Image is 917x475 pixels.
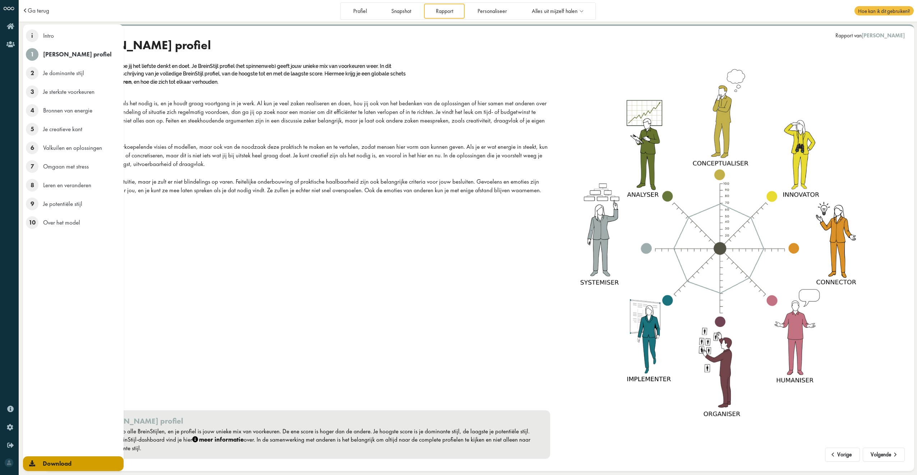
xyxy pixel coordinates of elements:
[60,177,550,195] div: Jij kunt vertrouwen op je intuïtie, maar je zult er niet blindelings op varen. Feitelijke onderbo...
[43,200,82,208] span: Je potentiële stijl
[835,32,905,39] div: Rapport van
[43,181,91,189] span: Leren en veranderen
[75,38,211,53] span: [PERSON_NAME] profiel
[192,435,244,443] strong: meer informatie
[568,68,872,429] img: 3589ea83
[862,32,905,39] span: [PERSON_NAME]
[23,456,124,471] a: Download
[532,8,577,14] span: Alles uit mijzelf halen
[28,8,49,14] a: Ga terug
[97,427,532,453] div: Je scoort op alle BreinStijlen, en je profiel is jouw unieke mix van voorkeuren. De ene score is ...
[854,6,913,15] span: Hoe kan ik dit gebruiken?
[341,4,378,18] a: Profiel
[43,88,95,96] span: Je sterkste voorkeuren
[825,448,860,462] button: Vorige
[43,125,82,133] span: Je creatieve kant
[97,416,532,426] h3: [PERSON_NAME] profiel
[43,106,92,114] span: Bronnen van energie
[26,29,38,42] span: i
[863,448,905,462] button: Volgende
[26,142,38,154] span: 6
[26,104,38,117] span: 4
[26,67,38,79] span: 2
[26,160,38,173] span: 7
[43,32,54,40] span: Intro
[60,99,550,133] div: Je kunt heel praktisch zijn als het nodig is, en je houdt graag voortgang in je werk. Al kun je v...
[380,4,423,18] a: Snapshot
[43,144,102,152] span: Valkuilen en oplossingen
[424,4,465,18] a: Rapport
[26,48,38,61] span: 1
[26,216,38,229] span: 10
[60,62,419,87] div: BreinStijl@Work meet hoe jij het liefste denkt en doet. Je BreinStijl profiel (het spinnenweb) ge...
[43,218,80,226] span: Over het model
[26,123,38,135] span: 5
[26,198,38,210] span: 9
[466,4,519,18] a: Personaliseer
[26,86,38,98] span: 3
[43,460,72,467] span: Download
[60,143,550,168] div: Je ziet de waarde van overkoepelende visies of modellen, maar ook van de noodzaak deze praktisch ...
[520,4,594,18] a: Alles uit mijzelf halen
[43,162,89,170] span: Omgaan met stress
[26,179,38,192] span: 8
[43,50,111,58] span: [PERSON_NAME] profiel
[43,69,84,77] span: Je dominante stijl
